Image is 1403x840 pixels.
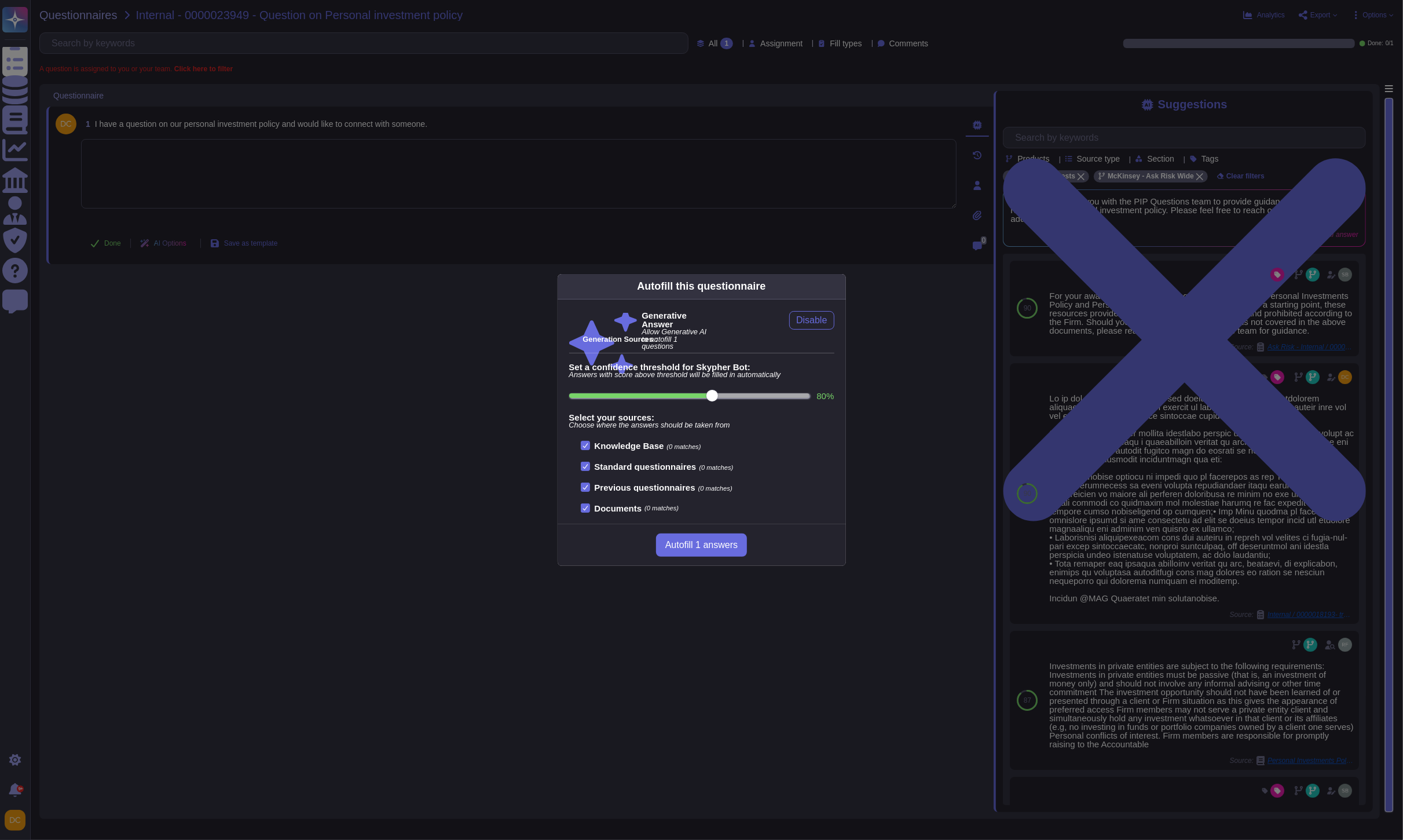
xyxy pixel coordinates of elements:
b: Previous questionnaires [595,483,695,492]
span: Allow Generative AI to autofill 1 questions [642,328,710,350]
span: Disable [796,316,827,325]
span: Choose where the answers should be taken from [569,422,834,429]
span: (0 matches) [698,485,732,492]
button: Disable [789,311,834,330]
b: Generation Sources : [583,335,658,344]
b: Knowledge Base [595,441,664,451]
label: 80 % [816,392,834,400]
span: (0 matches) [699,464,733,471]
span: Answers with score above threshold will be filled in automatically [569,371,834,379]
b: Standard questionnaires [595,462,697,472]
div: Autofill this questionnaire [637,279,765,294]
b: Select your sources: [569,413,834,422]
b: Documents [595,504,642,513]
b: Set a confidence threshold for Skypher Bot: [569,363,834,371]
span: (0 matches) [644,505,679,512]
span: (0 matches) [667,443,701,450]
button: Autofill 1 answers [656,534,747,557]
span: Autofill 1 answers [665,540,738,550]
b: Generative Answer [642,311,710,328]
